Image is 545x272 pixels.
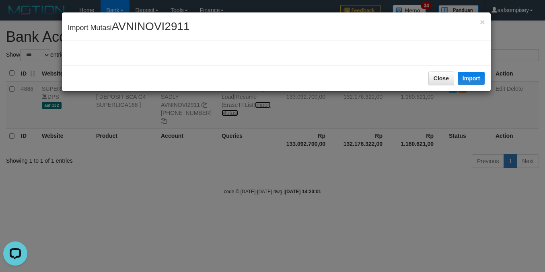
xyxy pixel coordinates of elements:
button: Close [480,18,485,26]
button: Open LiveChat chat widget [3,3,27,27]
span: AVNINOVI2911 [112,20,190,33]
span: Import Mutasi [68,24,190,32]
span: × [480,17,485,27]
button: Import [458,72,485,85]
button: Close [428,72,454,85]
